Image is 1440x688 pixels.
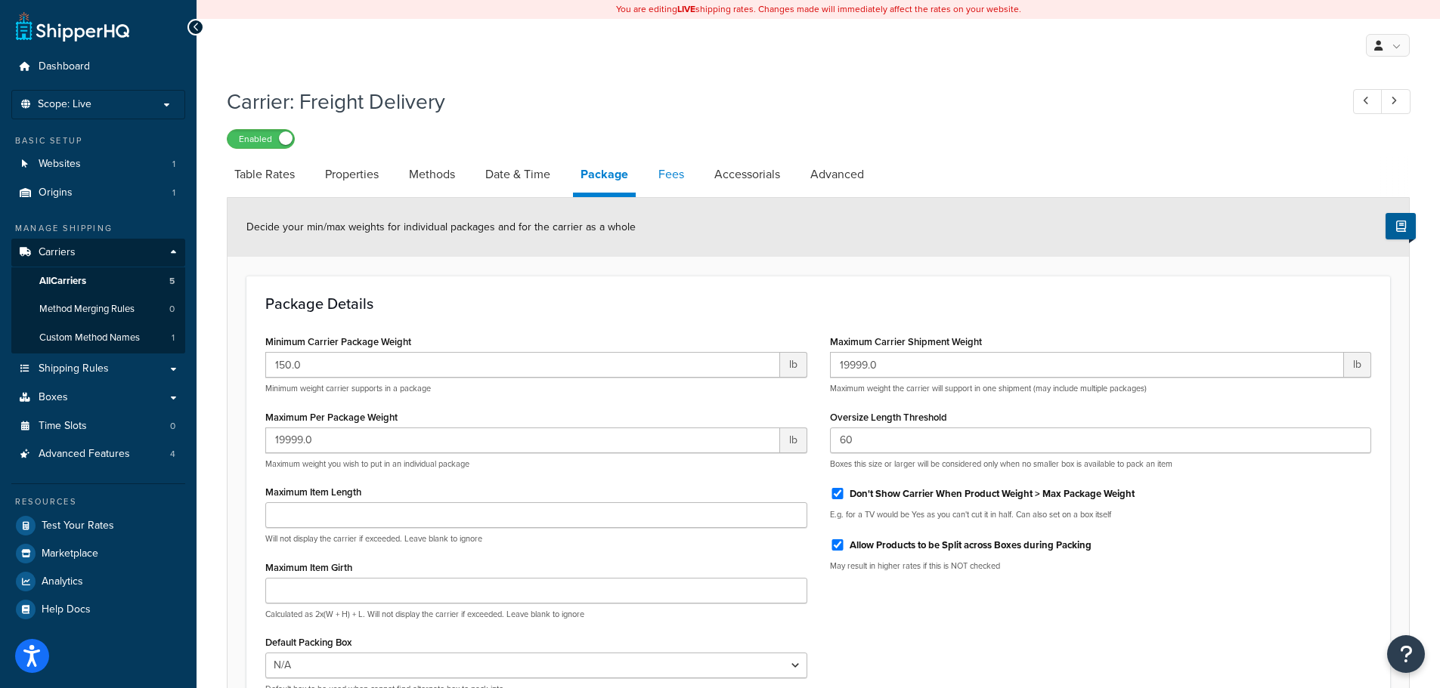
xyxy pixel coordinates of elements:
[246,219,636,235] span: Decide your min/max weights for individual packages and for the carrier as a whole
[707,156,788,193] a: Accessorials
[265,486,361,498] label: Maximum Item Length
[265,637,351,648] label: Default Packing Box
[39,363,109,375] span: Shipping Rules
[170,420,175,433] span: 0
[11,222,185,235] div: Manage Shipping
[11,495,185,508] div: Resources
[11,295,185,323] a: Method Merging Rules0
[227,87,1325,116] h1: Carrier: Freight Delivery
[830,383,1372,394] p: Maximum weight the carrier will support in one shipment (may include multiple packages)
[850,487,1135,501] label: Don't Show Carrier When Product Weight > Max Package Weight
[39,187,73,199] span: Origins
[830,458,1372,470] p: Boxes this size or larger will be considered only when no smaller box is available to pack an item
[42,520,114,532] span: Test Your Rates
[39,158,81,171] span: Websites
[1344,352,1371,378] span: lb
[228,130,294,148] label: Enabled
[169,275,175,288] span: 5
[11,53,185,81] a: Dashboard
[11,295,185,323] li: Method Merging Rules
[39,332,140,344] span: Custom Method Names
[11,384,185,412] a: Boxes
[830,509,1372,520] p: E.g. for a TV would be Yes as you can't cut it in half. Can also set on a box itself
[11,267,185,295] a: AllCarriers5
[265,412,398,423] label: Maximum Per Package Weight
[317,156,386,193] a: Properties
[11,179,185,207] li: Origins
[39,303,135,316] span: Method Merging Rules
[1386,213,1416,239] button: Show Help Docs
[169,303,175,316] span: 0
[573,156,636,197] a: Package
[39,448,130,461] span: Advanced Features
[11,324,185,352] li: Custom Method Names
[651,156,692,193] a: Fees
[1381,89,1411,114] a: Next Record
[170,448,175,461] span: 4
[11,568,185,595] a: Analytics
[42,575,83,588] span: Analytics
[39,391,68,404] span: Boxes
[227,156,302,193] a: Table Rates
[265,562,352,573] label: Maximum Item Girth
[39,246,76,259] span: Carriers
[1387,635,1425,673] button: Open Resource Center
[11,179,185,207] a: Origins1
[42,603,91,616] span: Help Docs
[780,352,807,378] span: lb
[850,538,1092,552] label: Allow Products to be Split across Boxes during Packing
[265,295,1371,312] h3: Package Details
[39,275,86,288] span: All Carriers
[265,458,807,470] p: Maximum weight you wish to put in an individual package
[11,150,185,178] li: Websites
[677,2,695,16] b: LIVE
[11,440,185,468] li: Advanced Features
[11,540,185,567] a: Marketplace
[172,332,175,344] span: 1
[11,355,185,383] a: Shipping Rules
[11,239,185,267] a: Carriers
[172,187,175,199] span: 1
[780,427,807,453] span: lb
[265,533,807,545] p: Will not display the carrier if exceeded. Leave blank to ignore
[1353,89,1383,114] a: Previous Record
[830,336,982,347] label: Maximum Carrier Shipment Weight
[11,596,185,623] a: Help Docs
[401,156,463,193] a: Methods
[172,158,175,171] span: 1
[39,420,87,433] span: Time Slots
[11,324,185,352] a: Custom Method Names1
[11,150,185,178] a: Websites1
[38,98,91,111] span: Scope: Live
[11,512,185,539] a: Test Your Rates
[42,548,98,560] span: Marketplace
[11,134,185,147] div: Basic Setup
[830,412,947,423] label: Oversize Length Threshold
[39,60,90,73] span: Dashboard
[265,609,807,620] p: Calculated as 2x(W + H) + L. Will not display the carrier if exceeded. Leave blank to ignore
[11,412,185,440] a: Time Slots0
[11,440,185,468] a: Advanced Features4
[265,383,807,394] p: Minimum weight carrier supports in a package
[265,336,411,347] label: Minimum Carrier Package Weight
[803,156,872,193] a: Advanced
[11,239,185,353] li: Carriers
[478,156,558,193] a: Date & Time
[11,412,185,440] li: Time Slots
[830,560,1372,572] p: May result in higher rates if this is NOT checked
